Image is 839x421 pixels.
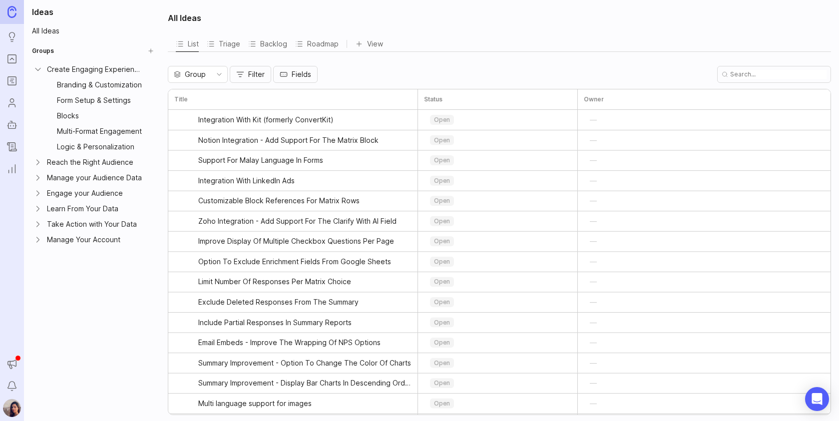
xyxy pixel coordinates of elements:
div: toggle menu [424,152,571,168]
div: Expand Learn From Your DataLearn From Your DataGroup settings [28,201,158,216]
a: Users [3,94,21,112]
a: Multi-Format EngagementGroup settings [28,124,158,138]
button: — [584,133,603,147]
button: Create Group [144,44,158,58]
a: Ideas [3,28,21,46]
div: Manage your Audience Data [47,172,143,183]
div: Open Intercom Messenger [805,387,829,411]
a: Integration With LinkedIn Ads [198,171,412,191]
div: Backlog [248,36,287,51]
div: toggle menu [168,66,228,83]
div: Multi-Format Engagement [57,126,143,137]
a: All Ideas [28,24,158,38]
p: open [434,258,450,266]
span: — [590,399,597,409]
div: Create Engaging Experiences [47,64,143,75]
div: List [176,37,199,51]
button: Triage [207,36,240,51]
span: Integration With Kit (formerly ConvertKit) [198,115,334,125]
a: Exclude Deleted Responses From The Summary [198,292,412,312]
span: — [590,155,597,165]
a: Branding & CustomizationGroup settings [28,77,158,92]
button: Expand Reach the Right Audience [33,157,43,167]
div: toggle menu [424,315,571,331]
p: open [434,379,450,387]
span: Summary Improvement - Option To Change The Color Of Charts [198,358,411,368]
button: Expand Manage your Audience Data [33,173,43,183]
p: open [434,319,450,327]
span: Limit Number Of Responses Per Matrix Choice [198,277,351,287]
button: — [584,316,603,330]
a: Support For Malay Language In Forms [198,150,412,170]
span: Customizable Block References For Matrix Rows [198,196,360,206]
a: Logic & PersonalizationGroup settings [28,139,158,154]
button: Fields [273,66,318,83]
span: — [590,297,597,307]
span: — [590,176,597,186]
div: toggle menu [424,274,571,290]
div: Logic & Personalization [57,141,143,152]
div: Expand Manage Your AccountManage Your AccountGroup settings [28,232,158,247]
a: Expand Reach the Right AudienceReach the Right AudienceGroup settings [28,155,158,169]
button: Announcements [3,355,21,373]
div: toggle menu [424,396,571,412]
span: Option To Exclude Enrichment Fields From Google Sheets [198,257,391,267]
p: open [434,116,450,124]
span: — [590,115,597,125]
div: View [355,37,383,51]
span: Filter [248,69,265,79]
button: — [584,234,603,248]
h3: Status [424,95,442,103]
button: — [584,153,603,167]
div: Expand Take Action with Your DataTake Action with Your DataGroup settings [28,217,158,232]
a: Collapse Create Engaging ExperiencesCreate Engaging ExperiencesGroup settings [28,62,158,76]
span: — [590,338,597,348]
p: open [434,278,450,286]
a: Changelog [3,138,21,156]
button: — [584,376,603,390]
span: Email Embeds - Improve The Wrapping Of NPS Options [198,338,381,348]
div: toggle menu [424,173,571,189]
button: Filter [230,66,271,83]
p: open [434,156,450,164]
a: Expand Manage your Audience DataManage your Audience DataGroup settings [28,170,158,185]
div: BlocksGroup settings [38,108,158,123]
a: Expand Engage your AudienceEngage your AudienceGroup settings [28,186,158,200]
span: — [590,378,597,388]
span: Multi language support for images [198,399,312,409]
a: Customizable Block References For Matrix Rows [198,191,412,211]
a: Autopilot [3,116,21,134]
p: open [434,400,450,408]
h2: Groups [32,46,54,56]
a: Option To Exclude Enrichment Fields From Google Sheets [198,252,412,272]
div: Expand Reach the Right AudienceReach the Right AudienceGroup settings [28,155,158,170]
button: Expand Take Action with Your Data [33,219,43,229]
span: Summary Improvement - Display Bar Charts In Descending Order [198,378,412,388]
a: Form Setup & SettingsGroup settings [28,93,158,107]
a: BlocksGroup settings [28,108,158,123]
div: Collapse Create Engaging ExperiencesCreate Engaging ExperiencesGroup settings [28,62,158,77]
a: Expand Take Action with Your DataTake Action with Your DataGroup settings [28,217,158,231]
div: Reach the Right Audience [47,157,143,168]
p: open [434,359,450,367]
span: — [590,236,597,246]
span: Improve Display Of Multiple Checkbox Questions Per Page [198,236,394,246]
div: Roadmap [295,36,339,51]
button: Leigh Smith [3,399,21,417]
button: Collapse Create Engaging Experiences [33,64,43,74]
span: Exclude Deleted Responses From The Summary [198,297,359,307]
div: Expand Engage your AudienceEngage your AudienceGroup settings [28,186,158,201]
h2: All Ideas [168,12,201,24]
div: Triage [207,37,240,51]
div: toggle menu [424,233,571,249]
a: Improve Display Of Multiple Checkbox Questions Per Page [198,231,412,251]
a: Email Embeds - Improve The Wrapping Of NPS Options [198,333,412,353]
span: — [590,216,597,226]
a: Notion Integration - Add Support For The Matrix Block [198,130,412,150]
button: — [584,397,603,411]
a: Integration With Kit (formerly ConvertKit) [198,110,412,130]
span: — [590,135,597,145]
button: Notifications [3,377,21,395]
